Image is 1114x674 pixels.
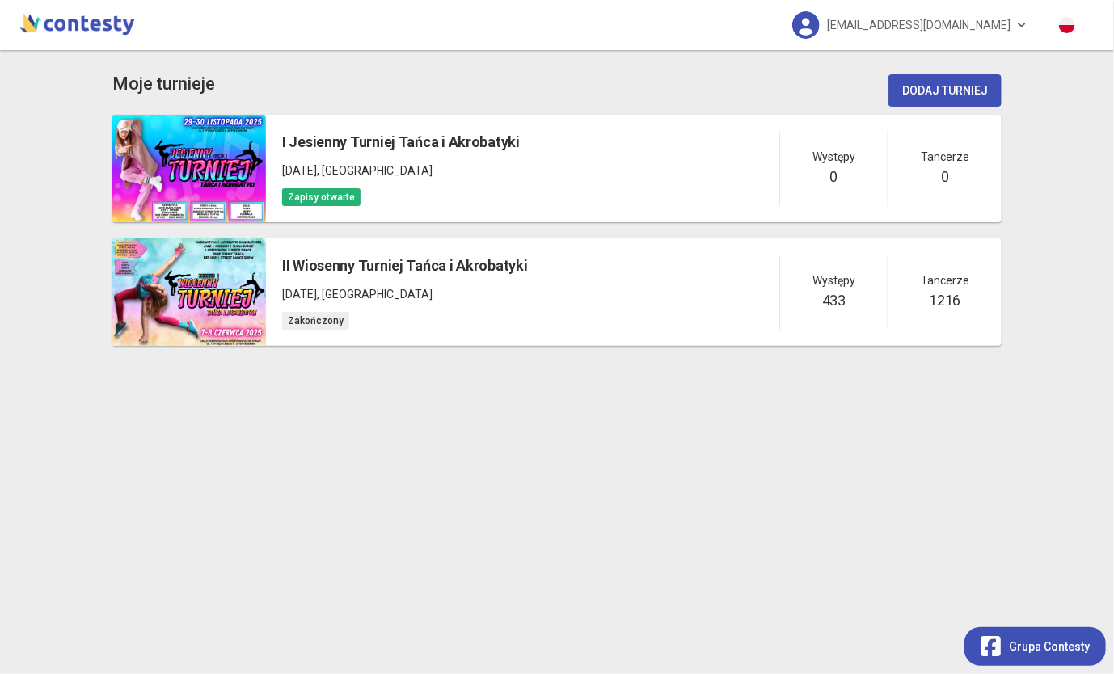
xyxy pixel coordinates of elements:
h3: Moje turnieje [112,70,215,99]
span: Zakończony [282,312,349,330]
span: Grupa Contesty [1009,638,1090,655]
h5: 0 [941,166,949,188]
span: Występy [812,148,855,166]
span: Tancerze [921,148,969,166]
h5: II Wiosenny Turniej Tańca i Akrobatyki [282,255,528,277]
h5: 1216 [930,289,961,312]
span: Tancerze [921,272,969,289]
span: Zapisy otwarte [282,188,361,206]
app-title: competition-list.title [112,70,215,99]
span: , [GEOGRAPHIC_DATA] [317,288,433,301]
h5: 433 [822,289,846,312]
span: , [GEOGRAPHIC_DATA] [317,164,433,177]
button: Dodaj turniej [888,74,1002,107]
span: [EMAIL_ADDRESS][DOMAIN_NAME] [828,8,1011,42]
span: Występy [812,272,855,289]
h5: I Jesienny Turniej Tańca i Akrobatyki [282,131,520,154]
span: [DATE] [282,164,317,177]
span: [DATE] [282,288,317,301]
h5: 0 [830,166,838,188]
